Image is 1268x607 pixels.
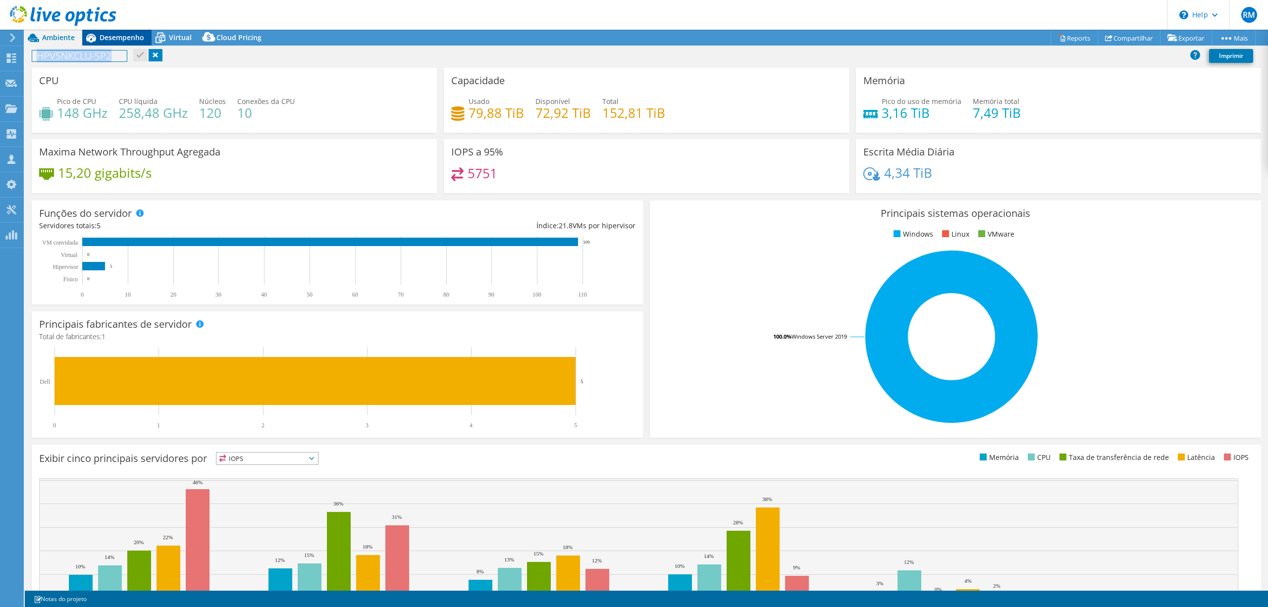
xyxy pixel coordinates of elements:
text: 18% [563,544,573,550]
text: 0 [87,276,90,281]
text: 2 [262,422,264,429]
tspan: Windows Server 2019 [792,333,847,340]
h3: Funções do servidor [39,208,132,219]
a: Notas do projeto [27,593,94,605]
text: 0% [935,586,942,592]
text: 30 [215,291,221,298]
h4: 3,16 TiB [882,107,961,118]
text: 12% [592,557,602,563]
text: 5 [581,378,583,384]
span: Ambiente [42,33,75,42]
span: Conexões da CPU [237,97,295,106]
h4: 5751 [468,168,497,179]
span: Desempenho [100,33,144,42]
text: 3% [876,580,884,586]
text: 100 [532,291,541,298]
span: Pico do uso de memória [882,97,961,106]
span: Pico de CPU [57,97,96,106]
text: 28% [733,519,743,525]
span: CPU líquida [119,97,158,106]
text: 10 [125,291,131,298]
text: 60 [352,291,358,298]
span: Virtual [169,33,192,42]
text: 10% [675,563,685,569]
text: 50 [307,291,313,298]
text: 0 [81,291,84,298]
text: 80 [443,291,449,298]
text: 2% [993,583,1001,589]
h3: Memória [863,75,905,86]
span: Usado [469,97,489,106]
text: 5 [110,264,112,269]
h4: 120 [199,107,226,118]
text: 38% [762,496,772,502]
text: 18% [363,544,372,550]
h3: Escrita Média Diária [863,147,954,157]
span: 1 [102,332,106,341]
text: 9% [793,564,800,570]
span: Cloud Pricing [216,33,262,42]
text: 110 [578,291,587,298]
span: IOPS [216,453,318,464]
text: 109 [583,240,590,245]
a: Imprimir [1209,49,1253,63]
a: Exportar [1160,30,1212,46]
text: Dell [40,378,50,385]
text: 22% [163,534,173,540]
text: 20% [134,539,144,545]
h4: 7,49 TiB [973,107,1021,118]
text: 3 [366,422,369,429]
li: Linux [940,229,969,240]
svg: \n [1179,10,1188,19]
h4: 148 GHz [57,107,107,118]
text: 36% [333,501,343,506]
text: Hipervisor [53,263,78,270]
tspan: Físico [63,276,78,283]
h4: 4,34 TiB [884,167,932,178]
span: Memória total [973,97,1019,106]
text: 5 [574,422,577,429]
span: 21.8 [559,221,573,230]
text: Virtual [61,252,78,258]
span: Total [602,97,619,106]
text: 0 [53,422,56,429]
a: Compartilhar [1098,30,1161,46]
li: Windows [891,229,933,240]
li: Taxa de transferência de rede [1057,452,1169,463]
text: 15% [304,552,314,558]
h4: 79,88 TiB [469,107,524,118]
a: Mais [1212,30,1256,46]
li: CPU [1025,452,1051,463]
li: IOPS [1221,452,1249,463]
text: 14% [105,554,114,560]
text: 4% [964,578,972,584]
text: 20 [170,291,176,298]
span: Núcleos [199,97,226,106]
h4: 15,20 gigabits/s [58,167,152,178]
h1: HPVSNKCLU-SP2 [32,51,127,61]
h4: 10 [237,107,295,118]
text: 70 [398,291,404,298]
text: 12% [275,557,285,563]
li: Memória [977,452,1019,463]
a: Reports [1051,30,1098,46]
span: Disponível [535,97,570,106]
h3: Principais sistemas operacionais [657,208,1254,219]
text: 15% [533,551,543,556]
span: 5 [97,221,101,230]
div: Índice: VMs por hipervisor [337,220,635,231]
text: 4 [470,422,473,429]
text: 1 [157,422,160,429]
h3: IOPS a 95% [451,147,503,157]
h4: 152,81 TiB [602,107,665,118]
li: VMware [976,229,1014,240]
text: 0 [87,252,90,257]
text: 12% [904,559,914,565]
h3: Maxima Network Throughput Agregada [39,147,220,157]
text: 8% [476,568,484,574]
span: RM [1241,7,1257,23]
li: Latência [1175,452,1215,463]
div: Servidores totais: [39,220,337,231]
text: 31% [392,514,402,520]
text: 10% [75,563,85,569]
